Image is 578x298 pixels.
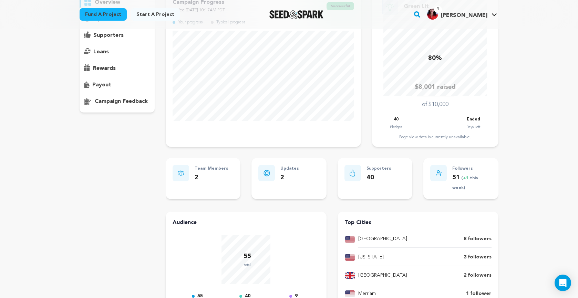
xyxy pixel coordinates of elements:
p: Days Left [466,124,480,130]
p: 2 [280,173,299,183]
h4: Audience [173,219,320,227]
p: 51 [452,173,492,193]
span: [PERSON_NAME] [441,13,487,18]
p: [GEOGRAPHIC_DATA] [358,272,407,280]
p: rewards [93,64,116,73]
p: Merriam [358,290,376,298]
p: [GEOGRAPHIC_DATA] [358,235,407,243]
button: loans [80,46,155,57]
p: 80% [428,53,442,63]
p: total [244,262,251,268]
button: supporters [80,30,155,41]
p: Ended [467,116,480,124]
p: campaign feedback [95,97,148,106]
p: Team Members [195,165,228,173]
div: Open Intercom Messenger [555,275,571,291]
span: +1 [463,176,470,180]
button: campaign feedback [80,96,155,107]
p: Updates [280,165,299,173]
p: of $10,000 [422,100,448,109]
span: Natalie C.'s Profile [426,7,498,22]
p: loans [93,48,109,56]
p: Pledges [390,124,402,130]
p: 2 followers [464,272,492,280]
p: 55 [244,252,251,262]
p: Followers [452,165,492,173]
p: payout [92,81,111,89]
button: rewards [80,63,155,74]
span: 1 [434,6,442,13]
a: Seed&Spark Homepage [269,10,323,19]
span: ( this week) [452,176,478,190]
p: 40 [367,173,391,183]
div: Page view data is currently unavailable. [379,135,492,140]
p: 40 [394,116,399,124]
p: 8 followers [464,235,492,243]
button: payout [80,79,155,91]
h4: Top Cities [344,219,492,227]
img: Seed&Spark Logo Dark Mode [269,10,323,19]
img: 720a3f71b7ba1c2c.jpg [427,9,438,20]
p: supporters [93,31,124,40]
p: Supporters [367,165,391,173]
p: [US_STATE] [358,253,384,262]
a: Natalie C.'s Profile [426,7,498,20]
div: Natalie C.'s Profile [427,9,487,20]
a: Fund a project [80,8,127,21]
a: Start a project [131,8,180,21]
p: 1 follower [466,290,492,298]
p: 3 followers [464,253,492,262]
p: 2 [195,173,228,183]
